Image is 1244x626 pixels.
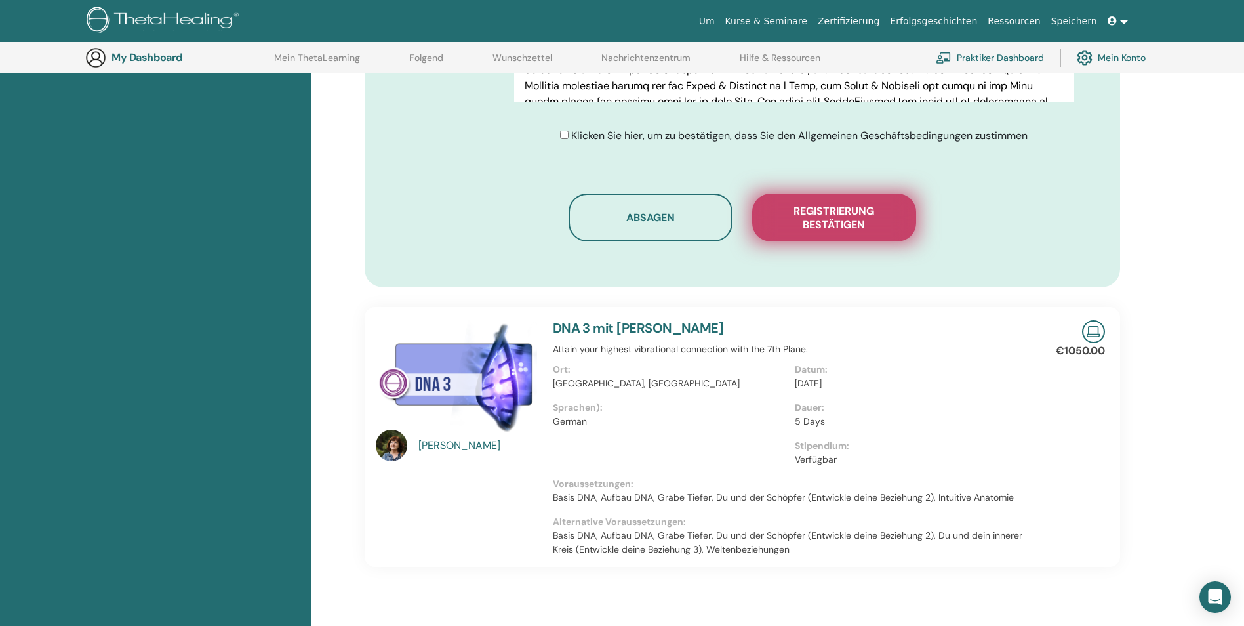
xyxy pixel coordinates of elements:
a: Mein Konto [1077,43,1146,72]
a: Mein ThetaLearning [274,52,360,73]
p: Basis DNA, Aufbau DNA, Grabe Tiefer, Du und der Schöpfer (Entwickle deine Beziehung 2), Du und de... [553,529,1037,556]
a: Wunschzettel [492,52,552,73]
img: default.jpg [376,430,407,461]
div: Open Intercom Messenger [1199,581,1231,613]
p: Datum: [795,363,1029,377]
a: Um [694,9,720,33]
p: [DATE] [795,377,1029,390]
p: €1050.00 [1056,343,1105,359]
p: [GEOGRAPHIC_DATA], [GEOGRAPHIC_DATA] [553,377,787,390]
p: Sprachen): [553,401,787,415]
a: Speichern [1046,9,1102,33]
p: Verfügbar [795,453,1029,467]
img: DNA 3 [376,320,537,434]
p: Stipendium: [795,439,1029,453]
span: Klicken Sie hier, um zu bestätigen, dass Sie den Allgemeinen Geschäftsbedingungen zustimmen [571,129,1028,142]
a: Zertifizierung [813,9,885,33]
p: German [553,415,787,428]
p: Basis DNA, Aufbau DNA, Grabe Tiefer, Du und der Schöpfer (Entwickle deine Beziehung 2), Intuitive... [553,491,1037,505]
a: Praktiker Dashboard [936,43,1044,72]
img: cog.svg [1077,47,1093,69]
a: Folgend [409,52,443,73]
p: Dauer: [795,401,1029,415]
h3: My Dashboard [111,51,243,64]
img: Live Online Seminar [1082,320,1105,343]
a: Nachrichtenzentrum [601,52,691,73]
button: Absagen [569,194,732,241]
img: logo.png [87,7,243,36]
a: Kurse & Seminare [720,9,813,33]
a: Erfolgsgeschichten [885,9,982,33]
a: Ressourcen [982,9,1045,33]
a: [PERSON_NAME] [418,438,540,453]
span: Registrierung bestätigen [769,204,900,232]
p: Ort: [553,363,787,377]
p: Attain your highest vibrational connection with the 7th Plane. [553,343,1037,356]
p: Voraussetzungen: [553,477,1037,491]
span: Absagen [626,211,675,224]
button: Registrierung bestätigen [752,194,916,241]
a: Hilfe & Ressourcen [740,52,820,73]
a: DNA 3 mit [PERSON_NAME] [553,320,724,337]
img: generic-user-icon.jpg [85,47,106,68]
img: chalkboard-teacher.svg [936,52,952,64]
p: Alternative Voraussetzungen: [553,515,1037,529]
p: 5 Days [795,415,1029,428]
